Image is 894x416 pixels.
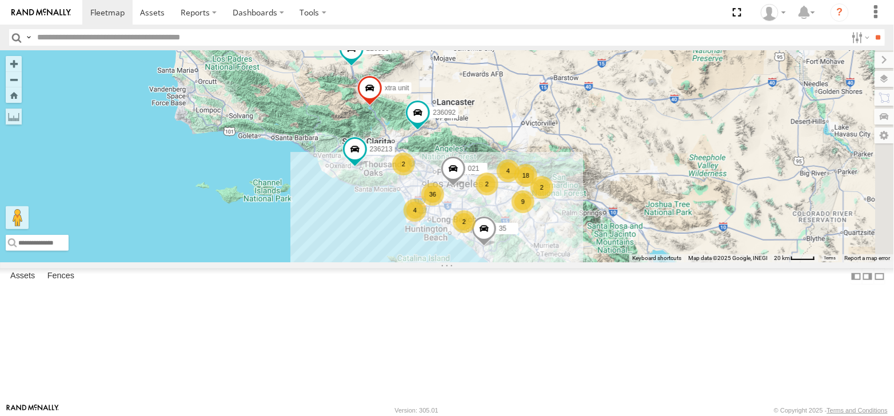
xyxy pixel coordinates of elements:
[862,268,873,285] label: Dock Summary Table to the Right
[476,173,498,195] div: 2
[831,3,849,22] i: ?
[497,159,520,182] div: 4
[392,153,415,175] div: 2
[875,127,894,143] label: Map Settings
[370,145,393,153] span: 236213
[385,83,409,91] span: xtra unit
[11,9,71,17] img: rand-logo.svg
[6,109,22,125] label: Measure
[757,4,790,21] div: Keith Norris
[847,29,872,46] label: Search Filter Options
[499,225,506,233] span: 35
[530,176,553,199] div: 2
[632,254,681,262] button: Keyboard shortcuts
[845,255,891,261] a: Report a map error
[514,164,537,187] div: 18
[851,268,862,285] label: Dock Summary Table to the Left
[404,199,426,222] div: 4
[433,108,456,116] span: 236092
[453,210,476,233] div: 2
[366,44,389,52] span: 226050
[824,255,836,260] a: Terms
[24,29,33,46] label: Search Query
[775,255,791,261] span: 20 km
[827,407,888,414] a: Terms and Conditions
[395,407,438,414] div: Version: 305.01
[6,56,22,71] button: Zoom in
[6,87,22,103] button: Zoom Home
[774,407,888,414] div: © Copyright 2025 -
[468,164,480,172] span: 021
[42,269,80,285] label: Fences
[6,206,29,229] button: Drag Pegman onto the map to open Street View
[6,405,59,416] a: Visit our Website
[688,255,768,261] span: Map data ©2025 Google, INEGI
[6,71,22,87] button: Zoom out
[5,269,41,285] label: Assets
[771,254,819,262] button: Map Scale: 20 km per 39 pixels
[512,190,534,213] div: 9
[421,183,444,206] div: 36
[874,268,885,285] label: Hide Summary Table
